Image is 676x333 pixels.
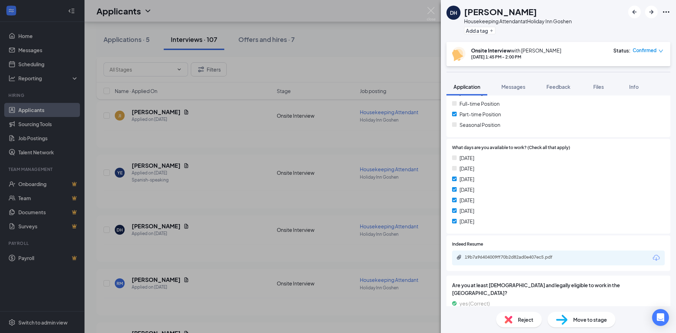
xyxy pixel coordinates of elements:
div: with [PERSON_NAME] [471,47,561,54]
span: Move to stage [573,316,607,323]
a: Paperclip19b7a96404009ff70b2d82ad0e407ec5.pdf [456,254,570,261]
b: Onsite Interview [471,47,511,54]
span: yes (Correct) [459,300,490,307]
span: Part-time Position [459,110,501,118]
span: [DATE] [459,207,474,215]
span: [DATE] [459,165,474,172]
div: DH [450,9,457,16]
svg: Ellipses [662,8,670,16]
button: ArrowRight [645,6,658,18]
div: Status : [613,47,631,54]
svg: ArrowLeftNew [630,8,639,16]
svg: Paperclip [456,254,462,260]
span: Confirmed [633,47,657,54]
span: Reject [518,316,533,323]
div: [DATE] 1:45 PM - 2:00 PM [471,54,561,60]
span: [DATE] [459,175,474,183]
span: Indeed Resume [452,241,483,248]
button: ArrowLeftNew [628,6,641,18]
svg: ArrowRight [647,8,656,16]
span: Info [629,84,639,90]
span: [DATE] [459,186,474,193]
div: Housekeeping Attendant at Holiday Inn Goshen [464,18,572,25]
svg: Download [652,254,661,262]
span: Messages [501,84,525,90]
span: down [658,49,663,54]
svg: Plus [489,29,494,33]
span: Are you at least [DEMOGRAPHIC_DATA] and legally eligible to work in the [GEOGRAPHIC_DATA]? [452,281,665,297]
span: [DATE] [459,217,474,225]
div: Open Intercom Messenger [652,309,669,326]
span: [DATE] [459,196,474,204]
span: What days are you available to work? (Check all that apply) [452,144,570,151]
span: [DATE] [459,154,474,162]
span: Application [453,84,480,90]
span: Feedback [546,84,570,90]
span: Full-time Position [459,100,500,107]
span: Files [593,84,604,90]
div: 19b7a96404009ff70b2d82ad0e407ec5.pdf [465,254,563,260]
h1: [PERSON_NAME] [464,6,537,18]
button: PlusAdd a tag [464,27,495,34]
span: Seasonal Position [459,121,500,129]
